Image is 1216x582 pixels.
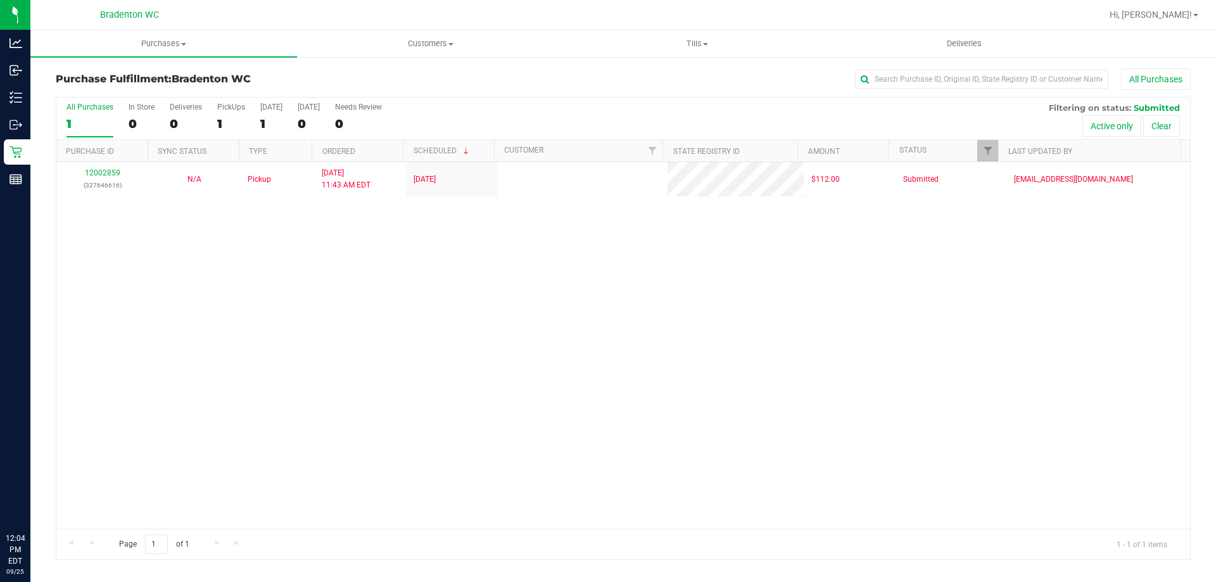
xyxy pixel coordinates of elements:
span: Customers [298,38,563,49]
p: (327646616) [64,179,141,191]
inline-svg: Reports [9,173,22,186]
div: In Store [129,103,155,111]
div: 0 [298,117,320,131]
a: Status [899,146,927,155]
span: Hi, [PERSON_NAME]! [1110,9,1192,20]
span: Deliveries [930,38,999,49]
a: Customer [504,146,543,155]
a: Type [249,147,267,156]
div: 1 [217,117,245,131]
span: Page of 1 [108,535,199,554]
a: Filter [642,140,662,161]
div: 1 [260,117,282,131]
div: Needs Review [335,103,382,111]
a: Customers [297,30,564,57]
div: 0 [129,117,155,131]
a: Tills [564,30,830,57]
div: 0 [335,117,382,131]
button: N/A [187,174,201,186]
a: Filter [977,140,998,161]
button: Clear [1143,115,1180,137]
div: [DATE] [260,103,282,111]
span: Bradenton WC [100,9,159,20]
span: Not Applicable [187,175,201,184]
a: Scheduled [414,146,471,155]
span: Submitted [903,174,939,186]
button: All Purchases [1121,68,1191,90]
div: PickUps [217,103,245,111]
span: Purchases [30,38,297,49]
inline-svg: Analytics [9,37,22,49]
inline-svg: Outbound [9,118,22,131]
span: Bradenton WC [172,73,251,85]
a: Sync Status [158,147,206,156]
p: 09/25 [6,567,25,576]
p: 12:04 PM EDT [6,533,25,567]
span: Tills [564,38,830,49]
div: [DATE] [298,103,320,111]
inline-svg: Retail [9,146,22,158]
span: Filtering on status: [1049,103,1131,113]
iframe: Resource center [13,481,51,519]
span: Pickup [248,174,271,186]
a: Deliveries [831,30,1098,57]
span: [DATE] 11:43 AM EDT [322,167,370,191]
span: [EMAIL_ADDRESS][DOMAIN_NAME] [1014,174,1133,186]
span: $112.00 [811,174,840,186]
a: State Registry ID [673,147,740,156]
inline-svg: Inbound [9,64,22,77]
a: Amount [808,147,840,156]
a: Ordered [322,147,355,156]
button: Active only [1082,115,1141,137]
span: Submitted [1134,103,1180,113]
div: Deliveries [170,103,202,111]
input: 1 [145,535,168,554]
div: 0 [170,117,202,131]
inline-svg: Inventory [9,91,22,104]
h3: Purchase Fulfillment: [56,73,434,85]
div: All Purchases [66,103,113,111]
a: Purchases [30,30,297,57]
span: 1 - 1 of 1 items [1106,535,1177,554]
div: 1 [66,117,113,131]
a: Last Updated By [1008,147,1072,156]
span: [DATE] [414,174,436,186]
a: Purchase ID [66,147,114,156]
input: Search Purchase ID, Original ID, State Registry ID or Customer Name... [855,70,1108,89]
a: 12002859 [85,168,120,177]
